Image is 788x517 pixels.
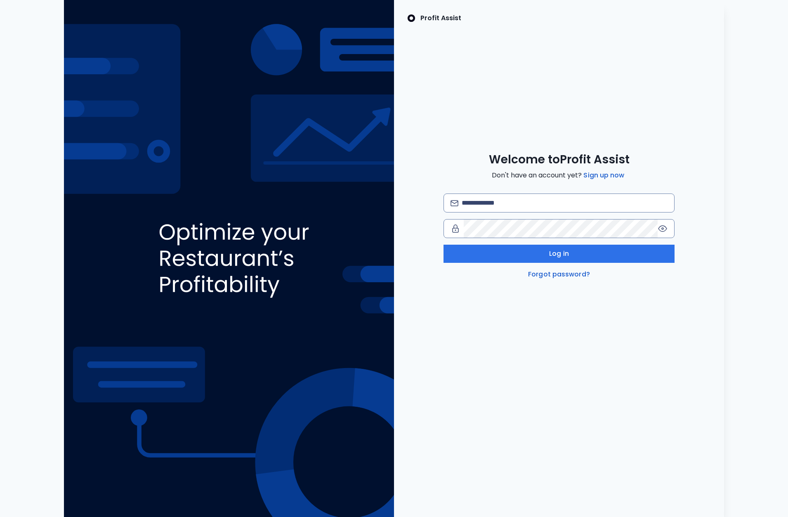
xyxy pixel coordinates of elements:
[407,13,415,23] img: SpotOn Logo
[420,13,461,23] p: Profit Assist
[492,170,626,180] span: Don't have an account yet?
[444,245,675,263] button: Log in
[549,249,569,259] span: Log in
[489,152,630,167] span: Welcome to Profit Assist
[526,269,592,279] a: Forgot password?
[582,170,626,180] a: Sign up now
[451,200,458,206] img: email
